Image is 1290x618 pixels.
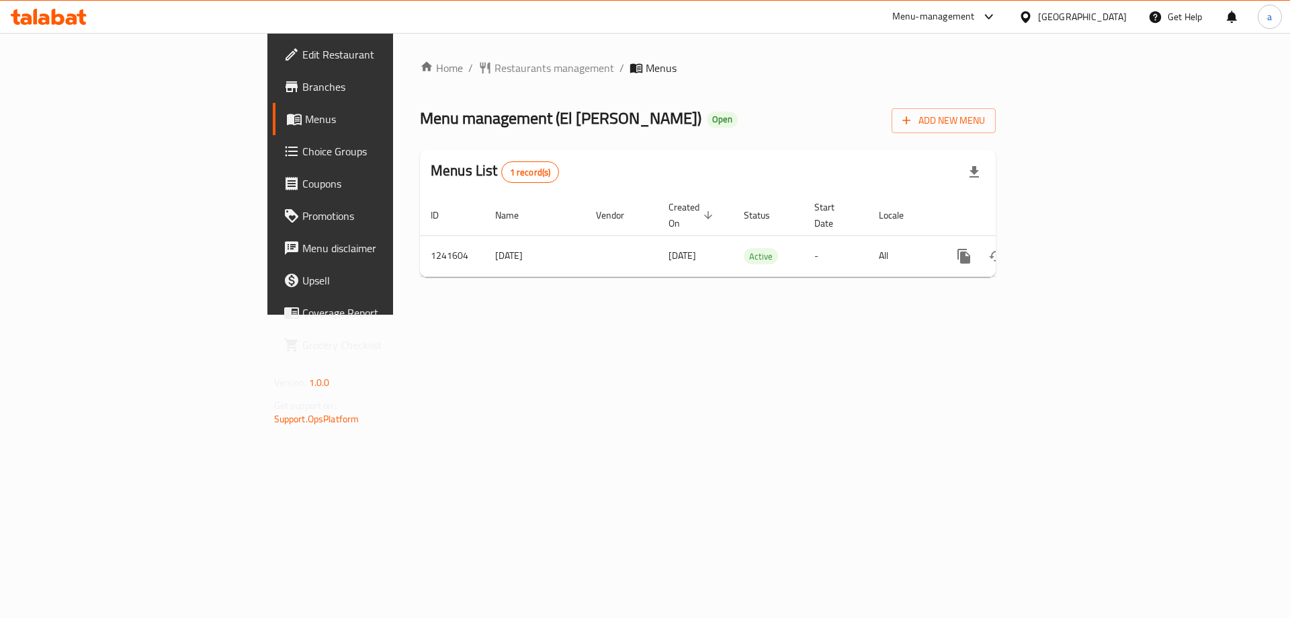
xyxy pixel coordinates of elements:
[273,103,483,135] a: Menus
[302,143,472,159] span: Choice Groups
[309,374,330,391] span: 1.0.0
[1038,9,1127,24] div: [GEOGRAPHIC_DATA]
[814,199,852,231] span: Start Date
[646,60,677,76] span: Menus
[744,248,778,264] div: Active
[744,207,787,223] span: Status
[274,374,307,391] span: Version:
[431,161,559,183] h2: Menus List
[302,272,472,288] span: Upsell
[302,337,472,353] span: Grocery Checklist
[669,247,696,264] span: [DATE]
[502,166,559,179] span: 1 record(s)
[892,108,996,133] button: Add New Menu
[879,207,921,223] span: Locale
[302,305,472,321] span: Coverage Report
[420,103,701,133] span: Menu management ( El [PERSON_NAME] )
[619,60,624,76] li: /
[273,38,483,71] a: Edit Restaurant
[707,114,738,125] span: Open
[495,207,536,223] span: Name
[669,199,717,231] span: Created On
[274,410,359,428] a: Support.OpsPlatform
[948,240,980,272] button: more
[431,207,456,223] span: ID
[478,60,614,76] a: Restaurants management
[273,297,483,329] a: Coverage Report
[302,46,472,63] span: Edit Restaurant
[302,79,472,95] span: Branches
[273,135,483,167] a: Choice Groups
[302,208,472,224] span: Promotions
[273,329,483,361] a: Grocery Checklist
[1267,9,1272,24] span: a
[273,200,483,232] a: Promotions
[273,167,483,200] a: Coupons
[980,240,1013,272] button: Change Status
[484,235,585,276] td: [DATE]
[274,397,336,414] span: Get support on:
[494,60,614,76] span: Restaurants management
[744,249,778,264] span: Active
[305,111,472,127] span: Menus
[501,161,560,183] div: Total records count
[420,60,996,76] nav: breadcrumb
[420,195,1088,277] table: enhanced table
[937,195,1088,236] th: Actions
[892,9,975,25] div: Menu-management
[707,112,738,128] div: Open
[273,232,483,264] a: Menu disclaimer
[804,235,868,276] td: -
[902,112,985,129] span: Add New Menu
[273,71,483,103] a: Branches
[868,235,937,276] td: All
[273,264,483,297] a: Upsell
[958,156,990,188] div: Export file
[302,240,472,256] span: Menu disclaimer
[596,207,642,223] span: Vendor
[302,176,472,192] span: Coupons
